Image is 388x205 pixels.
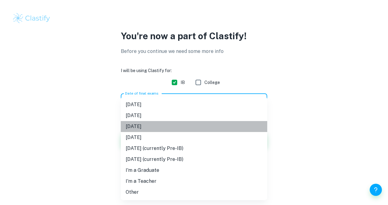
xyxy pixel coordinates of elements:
li: [DATE] [121,121,267,132]
li: [DATE] [121,99,267,110]
li: [DATE] [121,110,267,121]
li: Other [121,187,267,198]
li: [DATE] [121,132,267,143]
li: I'm a Graduate [121,165,267,176]
li: [DATE] (currently Pre-IB) [121,143,267,154]
li: [DATE] (currently Pre-IB) [121,154,267,165]
li: I'm a Teacher [121,176,267,187]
